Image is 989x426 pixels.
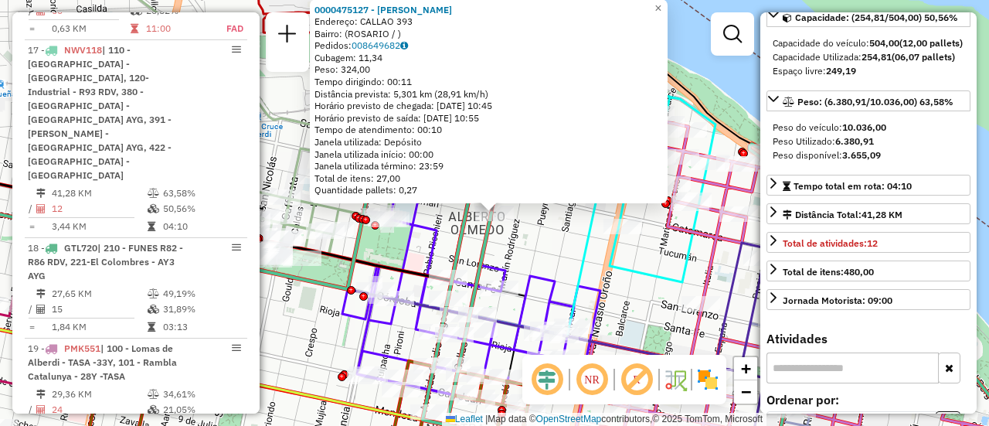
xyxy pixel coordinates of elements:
h4: Atividades [766,332,970,346]
td: 29,36 KM [51,387,147,402]
strong: 504,00 [869,37,899,49]
strong: 480,00 [844,266,874,278]
div: Map data © contributors,© 2025 TomTom, Microsoft [442,413,766,426]
strong: 12 [867,237,878,249]
span: Ocultar NR [573,361,610,398]
td: 21,05% [162,402,240,417]
span: | [485,414,488,424]
a: Tempo total em rota: 04:10 [766,175,970,196]
div: Tempo dirigindo: 00:11 [314,76,663,88]
div: Tempo de atendimento: 00:10 [314,4,663,197]
td: / [28,201,36,216]
div: Peso: (6.380,91/10.036,00) 63,58% [766,114,970,169]
i: Total de Atividades [36,405,46,414]
span: + [741,359,751,378]
a: Zoom out [734,380,757,404]
em: Opções [232,343,241,353]
div: Capacidade: (254,81/504,00) 50,56% [766,30,970,84]
img: Exibir/Ocultar setores [695,367,720,392]
i: Tempo total em rota [148,222,155,231]
div: Endereço: CALLAO 393 [314,15,663,28]
div: Peso Utilizado: [773,135,964,148]
div: Janela utilizada: Depósito [314,136,663,148]
td: 11:00 [145,21,209,36]
td: 31,89% [162,302,240,317]
td: FAD [209,21,244,36]
td: 04:10 [162,219,240,234]
i: Distância Total [36,189,46,198]
div: Capacidade Utilizada: [773,50,964,64]
i: % de utilização do peso [148,390,159,399]
a: Distância Total:41,28 KM [766,203,970,224]
div: Peso disponível: [773,148,964,162]
span: Capacidade: (254,81/504,00) 50,56% [795,12,958,23]
i: Observações [400,41,408,50]
a: 0000475127 - [PERSON_NAME] [314,4,452,15]
em: Opções [232,243,241,252]
em: Opções [232,45,241,54]
span: × [654,2,661,15]
td: 63,58% [162,186,240,201]
span: Exibir rótulo [618,361,655,398]
div: Bairro: (ROSARIO / ) [314,28,663,40]
div: Total de itens: 27,00 [314,172,663,185]
td: 49,19% [162,286,240,302]
a: Exibir filtros [717,19,748,49]
span: Peso: (6.380,91/10.036,00) 63,58% [797,96,953,107]
span: − [741,382,751,401]
span: | 100 - Lomas de Alberdi - TASA -33Y, 101 - Rambla Catalunya - 28Y -TASA [28,343,177,382]
div: Espaço livre: [773,64,964,78]
span: 17 - [28,44,172,181]
td: 0,63 KM [51,21,130,36]
i: Total de Atividades [36,204,46,213]
span: Peso do veículo: [773,121,886,133]
i: Distância Total [36,390,46,399]
i: Tempo total em rota [148,322,155,332]
div: Horário previsto de chegada: [DATE] 10:45 [314,100,663,112]
strong: 10.036,00 [842,121,886,133]
div: Capacidade do veículo: [773,36,964,50]
span: 18 - [28,242,183,281]
div: Jornada Motorista: 09:00 [783,294,892,308]
div: Janela utilizada término: 23:59 [314,160,663,172]
td: = [28,21,36,36]
td: 03:13 [162,319,240,335]
td: 27,65 KM [51,286,147,302]
strong: (12,00 pallets) [899,37,963,49]
strong: (06,07 pallets) [892,51,955,63]
td: = [28,319,36,335]
a: OpenStreetMap [536,414,602,424]
div: Quantidade pallets: 0,27 [314,184,663,196]
span: Total de atividades: [783,237,878,249]
td: 15 [51,302,147,317]
strong: 3.655,09 [842,149,881,161]
a: Capacidade: (254,81/504,00) 50,56% [766,6,970,27]
span: | 210 - FUNES R82 - R86 RDV, 221-El Colombres - AY3 AYG [28,242,183,281]
strong: 254,81 [862,51,892,63]
td: / [28,302,36,317]
td: 24 [51,402,147,417]
a: Peso: (6.380,91/10.036,00) 63,58% [766,90,970,111]
span: Ocultar deslocamento [528,361,566,398]
span: NWV118 [64,44,102,56]
span: | 110 -[GEOGRAPHIC_DATA] - [GEOGRAPHIC_DATA], 120- Industrial - R93 RDV, 380 - [GEOGRAPHIC_DATA] ... [28,44,172,181]
div: Distância Total: [783,208,902,222]
td: 1,84 KM [51,319,147,335]
i: % de utilização do peso [148,189,159,198]
td: 3,44 KM [51,219,147,234]
a: Nova sessão e pesquisa [272,19,303,53]
i: Total de Atividades [36,305,46,314]
a: Total de atividades:12 [766,232,970,253]
td: 50,56% [162,201,240,216]
span: Cubagem: 11,34 [314,52,382,63]
span: 19 - [28,343,177,382]
i: % de utilização do peso [148,289,159,298]
span: GTL720 [64,242,97,254]
span: 41,28 KM [862,209,902,220]
td: = [28,219,36,234]
i: Tempo total em rota [131,24,138,33]
i: Distância Total [36,289,46,298]
div: Horário previsto de saída: [DATE] 10:55 [314,112,663,124]
td: 34,61% [162,387,240,402]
